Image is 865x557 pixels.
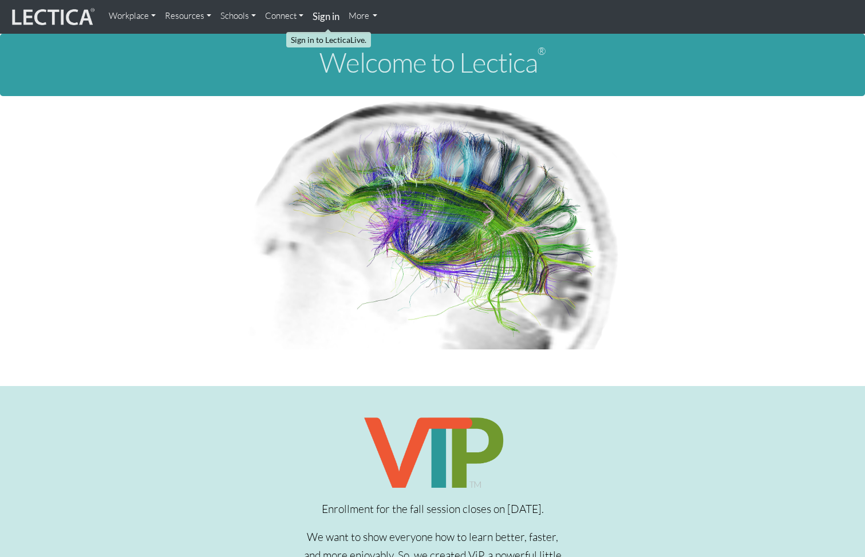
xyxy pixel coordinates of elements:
img: lecticalive [9,6,95,28]
a: Connect [260,5,308,27]
a: Resources [160,5,216,27]
a: Workplace [104,5,160,27]
sup: ® [538,45,546,57]
h1: Welcome to Lectica [9,47,856,78]
p: Enrollment for the fall session closes on [DATE]. [303,500,562,519]
strong: Sign in [313,10,339,22]
a: Schools [216,5,260,27]
img: Human Connectome Project Image [242,96,623,350]
a: More [344,5,382,27]
a: Sign in [308,5,344,29]
div: Sign in to LecticaLive. [286,32,371,47]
